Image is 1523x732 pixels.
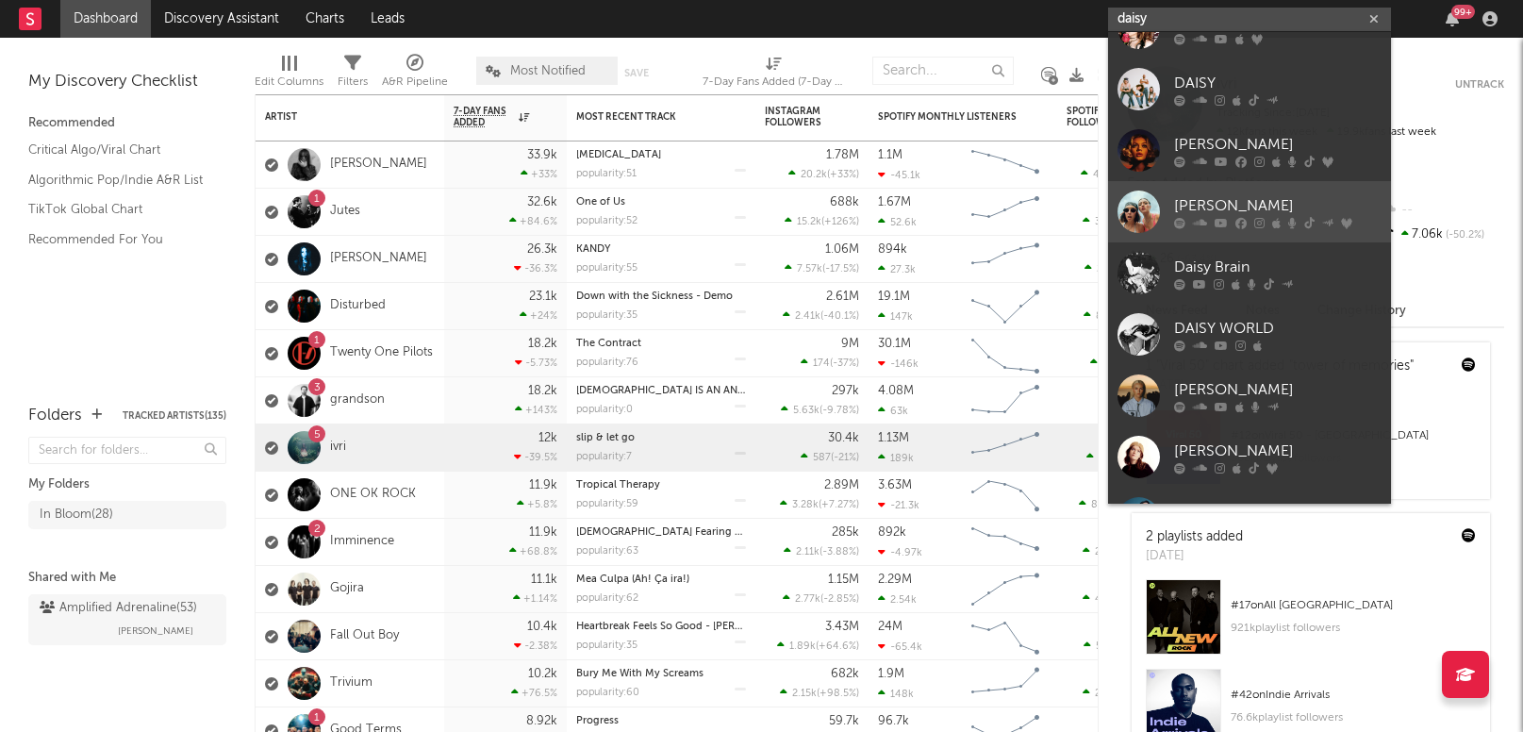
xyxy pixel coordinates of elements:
span: 5.63k [793,406,819,416]
div: ( ) [1084,640,1161,652]
div: 23.1k [529,291,557,303]
div: Heartbreak Feels So Good - Dillon Francis Remix [576,622,746,632]
span: 2.41k [795,311,820,322]
div: In Bloom ( 28 ) [40,504,113,526]
div: ( ) [1083,592,1161,605]
a: In Bloom(28) [28,501,226,529]
button: Untrack [1455,75,1504,94]
div: 921k playlist followers [1231,617,1476,640]
div: -36.3 % [514,262,557,274]
div: GOD IS AN ANIMAL [576,386,746,396]
div: 2.29M [878,574,912,586]
div: ( ) [1081,168,1161,180]
div: 9M [841,338,859,350]
div: 30.4k [828,432,859,444]
div: My Folders [28,474,226,496]
a: Gojira [330,581,364,597]
div: 18.2k [528,338,557,350]
div: -4.97k [878,546,922,558]
div: -- [1379,198,1504,223]
a: DAISY [1108,58,1391,120]
div: ( ) [785,215,859,227]
a: Fall Out Boy [330,628,399,644]
div: Spotify Monthly Listeners [878,111,1019,123]
div: 682k [831,668,859,680]
div: 11.9k [529,526,557,539]
div: 894k [878,243,907,256]
div: 30.1M [878,338,911,350]
a: DAISY WORLD [1108,304,1391,365]
div: ( ) [777,640,859,652]
a: KANDY [576,244,610,255]
div: 63k [878,405,908,417]
div: 52.6k [878,216,917,228]
span: 3.28k [792,500,819,510]
div: Edit Columns [255,47,323,102]
div: -5.73 % [515,357,557,369]
div: +5.8 % [517,498,557,510]
div: +76.5 % [511,687,557,699]
span: +7.27 % [821,500,856,510]
div: Daisy Brain [1174,256,1382,278]
div: 19.1M [878,291,910,303]
a: Recommended For You [28,229,207,250]
div: 892k [878,526,906,539]
div: # 42 on Indie Arrivals [1231,684,1476,707]
span: -37 % [833,358,856,369]
div: 10.2k [528,668,557,680]
a: Mea Culpa (Ah! Ça ira!) [576,574,689,585]
div: 7-Day Fans Added (7-Day Fans Added) [703,47,844,102]
div: ( ) [801,451,859,463]
div: Spotify Followers [1067,106,1133,128]
div: +143 % [515,404,557,416]
a: [PERSON_NAME] [330,157,427,173]
div: Bury Me With My Screams [576,669,746,679]
div: ( ) [801,357,859,369]
div: 24M [878,621,902,633]
a: Good Boy Daisy [1108,488,1391,549]
div: 2.61M [826,291,859,303]
a: The Contract [576,339,641,349]
div: -39.5 % [514,451,557,463]
div: Edit Columns [255,71,323,93]
a: TikTok Global Chart [28,199,207,220]
button: Tracked Artists(135) [123,411,226,421]
div: ( ) [780,687,859,699]
a: #17onAll [GEOGRAPHIC_DATA]921kplaylist followers [1132,579,1490,669]
a: Trivium [330,675,372,691]
div: Filters [338,71,368,93]
svg: Chart title [963,236,1048,283]
div: Good Boy Daisy [1174,501,1382,524]
div: 1.06M [825,243,859,256]
a: Critical Algo/Viral Chart [28,140,207,160]
a: [PERSON_NAME] [1108,365,1391,426]
span: -9.78 % [822,406,856,416]
div: popularity: 51 [576,169,637,179]
div: ( ) [788,168,859,180]
div: # 17 on All [GEOGRAPHIC_DATA] [1231,594,1476,617]
div: The Contract [576,339,746,349]
div: ( ) [1083,215,1161,227]
div: popularity: 52 [576,216,637,226]
a: Twenty One Pilots [330,345,433,361]
div: 10.4k [527,621,557,633]
svg: Chart title [963,189,1048,236]
div: 285k [832,526,859,539]
div: My Discovery Checklist [28,71,226,93]
div: 1.67M [878,196,911,208]
span: 2.77k [795,594,820,605]
div: popularity: 59 [576,499,638,509]
div: 1.78M [826,149,859,161]
div: 27.3k [878,263,916,275]
div: 96.7k [878,715,909,727]
div: -45.1k [878,169,920,181]
div: 147k [878,310,913,323]
div: 148k [878,688,914,700]
div: ( ) [783,592,859,605]
div: ( ) [780,498,859,510]
div: Mea Culpa (Ah! Ça ira!) [576,574,746,585]
button: 99+ [1446,11,1459,26]
div: One of Us [576,197,746,208]
div: [PERSON_NAME] [1174,194,1382,217]
svg: Chart title [963,141,1048,189]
